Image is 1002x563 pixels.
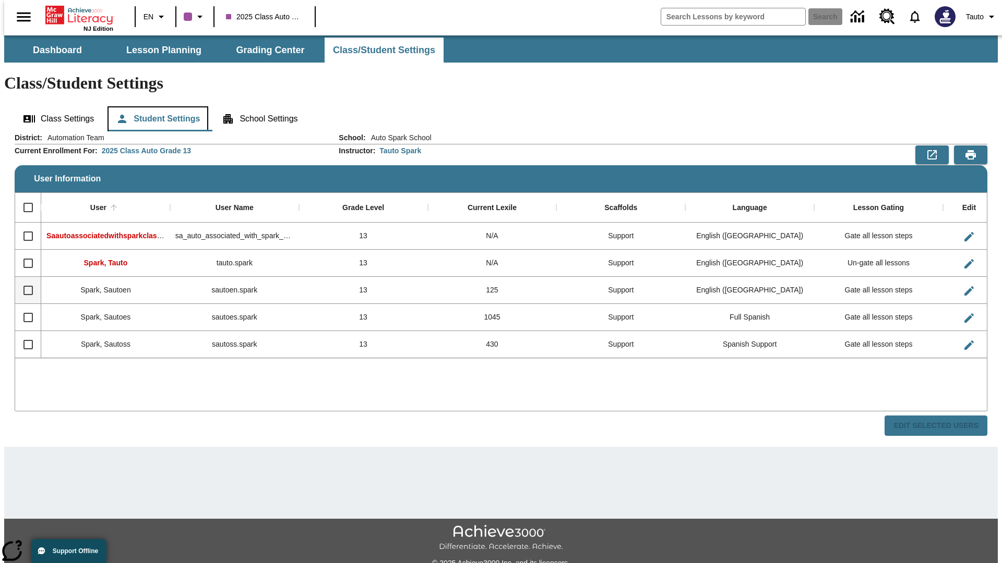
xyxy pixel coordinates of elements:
div: User Name [216,203,254,213]
span: EN [144,11,153,22]
div: SubNavbar [4,35,998,63]
div: 125 [428,277,557,304]
div: Support [556,223,685,250]
div: 13 [299,277,428,304]
span: Spark, Tauto [84,259,128,267]
span: Saautoassociatedwithsparkclass, Saautoassociatedwithsparkclass [46,231,280,240]
div: Full Spanish [685,304,814,331]
a: Data Center [844,3,873,31]
div: Support [556,304,685,331]
span: Spark, Sautoen [80,286,131,294]
div: Edit [962,203,976,213]
button: Language: EN, Select a language [139,7,172,26]
button: Edit User [959,253,980,274]
div: Grade Level [342,203,384,213]
h2: School : [339,133,365,142]
div: Gate all lesson steps [814,331,943,358]
button: Edit User [959,226,980,247]
div: Gate all lesson steps [814,277,943,304]
span: Auto Spark School [366,132,432,143]
button: Select a new avatar [928,3,962,30]
button: Grading Center [218,38,323,63]
span: User Information [34,174,101,183]
span: Support Offline [53,547,98,555]
div: sautoen.spark [170,277,299,304]
button: Open side menu [8,2,39,32]
div: User Information [15,132,987,436]
button: Print Preview [954,145,987,164]
div: English (US) [685,223,814,250]
span: NJ Edition [83,26,113,32]
div: sa_auto_associated_with_spark_classes [170,223,299,250]
div: Current Lexile [468,203,517,213]
div: 1045 [428,304,557,331]
span: 2025 Class Auto Grade 13 [226,11,303,22]
h2: District : [15,133,42,142]
a: Notifications [901,3,928,30]
img: Avatar [935,6,956,27]
a: Resource Center, Will open in new tab [873,3,901,31]
button: Support Offline [31,539,106,563]
div: N/A [428,250,557,277]
button: Lesson Planning [112,38,216,63]
div: sautoes.spark [170,304,299,331]
button: Student Settings [108,106,208,131]
button: Class color is purple. Change class color [180,7,210,26]
div: User [90,203,106,213]
button: Edit User [959,308,980,328]
h2: Current Enrollment For : [15,146,98,155]
div: 2025 Class Auto Grade 13 [102,145,191,156]
div: Support [556,250,685,277]
div: Gate all lesson steps [814,304,943,331]
div: Language [733,203,767,213]
div: Un-gate all lessons [814,250,943,277]
div: SubNavbar [4,38,445,63]
input: search field [661,8,805,25]
button: Class Settings [15,106,102,131]
span: Tauto [966,11,984,22]
div: Gate all lesson steps [814,223,943,250]
div: English (US) [685,250,814,277]
div: tauto.spark [170,250,299,277]
div: 430 [428,331,557,358]
div: English (US) [685,277,814,304]
a: Home [45,5,113,26]
div: Class/Student Settings [15,106,987,131]
div: 13 [299,304,428,331]
span: Spark, Sautoes [81,313,131,321]
div: 13 [299,331,428,358]
button: Dashboard [5,38,110,63]
div: N/A [428,223,557,250]
span: Automation Team [42,132,104,143]
div: 13 [299,223,428,250]
div: Lesson Gating [853,203,904,213]
img: Achieve3000 Differentiate Accelerate Achieve [439,525,563,552]
div: Tauto Spark [379,145,421,156]
span: Spark, Sautoss [81,340,130,348]
div: sautoss.spark [170,331,299,358]
div: Support [556,277,685,304]
h2: Instructor : [339,146,375,155]
div: Support [556,331,685,358]
div: Spanish Support [685,331,814,358]
button: Export to CSV [915,145,949,164]
div: Scaffolds [604,203,637,213]
button: Edit User [959,280,980,301]
h1: Class/Student Settings [4,74,998,93]
button: Class/Student Settings [325,38,444,63]
button: Profile/Settings [962,7,1002,26]
button: Edit User [959,335,980,356]
button: School Settings [213,106,306,131]
div: 13 [299,250,428,277]
div: Home [45,4,113,32]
